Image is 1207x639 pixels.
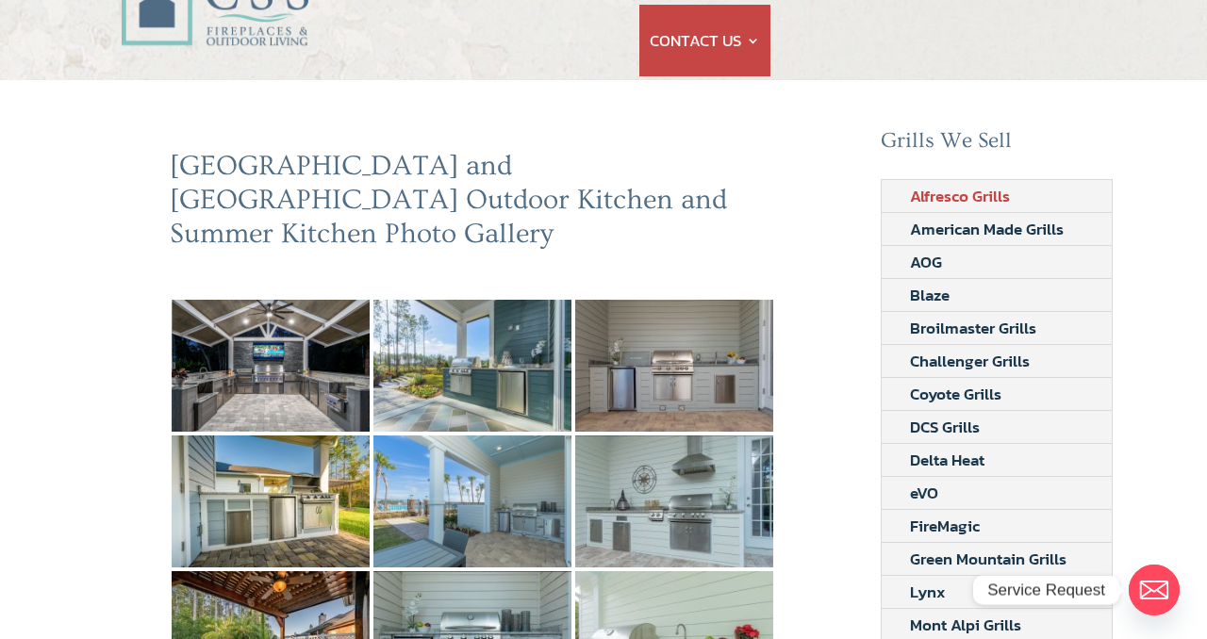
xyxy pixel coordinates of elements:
[882,246,970,278] a: AOG
[882,477,967,509] a: eVO
[881,128,1113,164] h2: Grills We Sell
[172,300,370,432] img: 30
[882,378,1030,410] a: Coyote Grills
[882,576,974,608] a: Lynx
[882,444,1013,476] a: Delta Heat
[882,180,1038,212] a: Alfresco Grills
[575,300,773,432] img: 2
[373,300,571,432] img: 1
[1129,565,1180,615] a: Email
[170,149,775,260] h2: [GEOGRAPHIC_DATA] and [GEOGRAPHIC_DATA] Outdoor Kitchen and Summer Kitchen Photo Gallery
[373,435,571,567] img: 4
[575,435,773,567] img: 5
[882,279,978,311] a: Blaze
[882,312,1065,344] a: Broilmaster Grills
[882,543,1095,575] a: Green Mountain Grills
[882,345,1058,377] a: Challenger Grills
[172,435,370,567] img: 3
[882,213,1092,245] a: American Made Grills
[650,5,760,76] a: CONTACT US
[882,411,1008,443] a: DCS Grills
[882,510,1008,542] a: FireMagic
